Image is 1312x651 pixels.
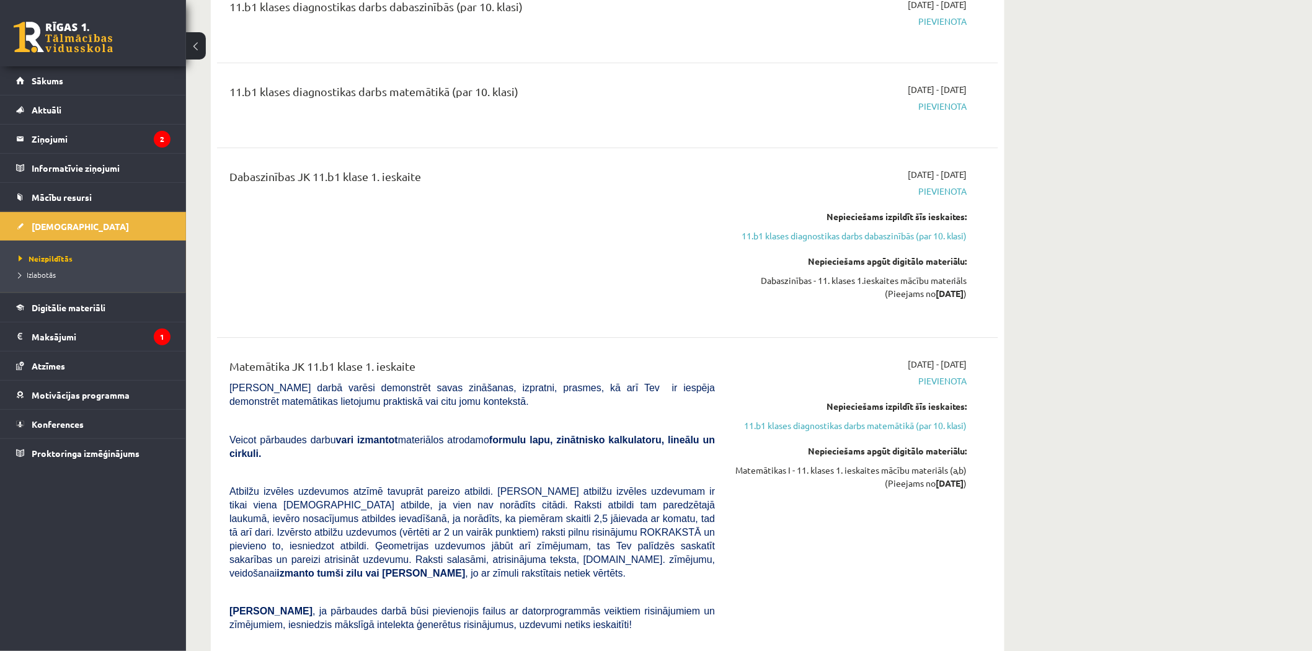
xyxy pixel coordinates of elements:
span: [DATE] - [DATE] [908,168,967,181]
i: 2 [154,131,171,148]
div: Nepieciešams izpildīt šīs ieskaites: [734,400,967,413]
b: vari izmantot [336,435,398,445]
div: Nepieciešams apgūt digitālo materiālu: [734,255,967,268]
span: Sākums [32,75,63,86]
div: Matemātika JK 11.b1 klase 1. ieskaite [229,358,715,381]
a: Motivācijas programma [16,381,171,409]
span: Atzīmes [32,360,65,371]
a: Proktoringa izmēģinājums [16,439,171,467]
div: Dabaszinības - 11. klases 1.ieskaites mācību materiāls (Pieejams no ) [734,274,967,300]
span: [DATE] - [DATE] [908,358,967,371]
span: [DATE] - [DATE] [908,83,967,96]
span: Pievienota [734,15,967,28]
a: 11.b1 klases diagnostikas darbs dabaszinībās (par 10. klasi) [734,229,967,242]
span: Aktuāli [32,104,61,115]
span: Izlabotās [19,270,56,280]
b: formulu lapu, zinātnisko kalkulatoru, lineālu un cirkuli. [229,435,715,459]
span: [PERSON_NAME] [229,606,312,616]
legend: Maksājumi [32,322,171,351]
span: Atbilžu izvēles uzdevumos atzīmē tavuprāt pareizo atbildi. [PERSON_NAME] atbilžu izvēles uzdevuma... [229,486,715,578]
div: Dabaszinības JK 11.b1 klase 1. ieskaite [229,168,715,191]
span: [DEMOGRAPHIC_DATA] [32,221,129,232]
i: 1 [154,329,171,345]
b: tumši zilu vai [PERSON_NAME] [317,568,465,578]
span: Konferences [32,418,84,430]
span: Motivācijas programma [32,389,130,401]
a: 11.b1 klases diagnostikas darbs matemātikā (par 10. klasi) [734,419,967,432]
a: Ziņojumi2 [16,125,171,153]
a: Maksājumi1 [16,322,171,351]
span: Veicot pārbaudes darbu materiālos atrodamo [229,435,715,459]
span: Pievienota [734,374,967,387]
div: 11.b1 klases diagnostikas darbs matemātikā (par 10. klasi) [229,83,715,106]
a: Neizpildītās [19,253,174,264]
a: Izlabotās [19,269,174,280]
a: Mācību resursi [16,183,171,211]
a: Aktuāli [16,95,171,124]
div: Nepieciešams izpildīt šīs ieskaites: [734,210,967,223]
div: Nepieciešams apgūt digitālo materiālu: [734,445,967,458]
span: Pievienota [734,185,967,198]
span: Neizpildītās [19,254,73,263]
a: Digitālie materiāli [16,293,171,322]
legend: Informatīvie ziņojumi [32,154,171,182]
span: Digitālie materiāli [32,302,105,313]
a: Sākums [16,66,171,95]
strong: [DATE] [936,288,964,299]
a: Informatīvie ziņojumi [16,154,171,182]
strong: [DATE] [936,477,964,489]
a: Konferences [16,410,171,438]
a: [DEMOGRAPHIC_DATA] [16,212,171,241]
a: Atzīmes [16,352,171,380]
span: , ja pārbaudes darbā būsi pievienojis failus ar datorprogrammās veiktiem risinājumiem un zīmējumi... [229,606,715,630]
legend: Ziņojumi [32,125,171,153]
b: izmanto [277,568,314,578]
span: [PERSON_NAME] darbā varēsi demonstrēt savas zināšanas, izpratni, prasmes, kā arī Tev ir iespēja d... [229,383,715,407]
span: Proktoringa izmēģinājums [32,448,140,459]
span: Mācību resursi [32,192,92,203]
span: Pievienota [734,100,967,113]
div: Matemātikas I - 11. klases 1. ieskaites mācību materiāls (a,b) (Pieejams no ) [734,464,967,490]
a: Rīgas 1. Tālmācības vidusskola [14,22,113,53]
